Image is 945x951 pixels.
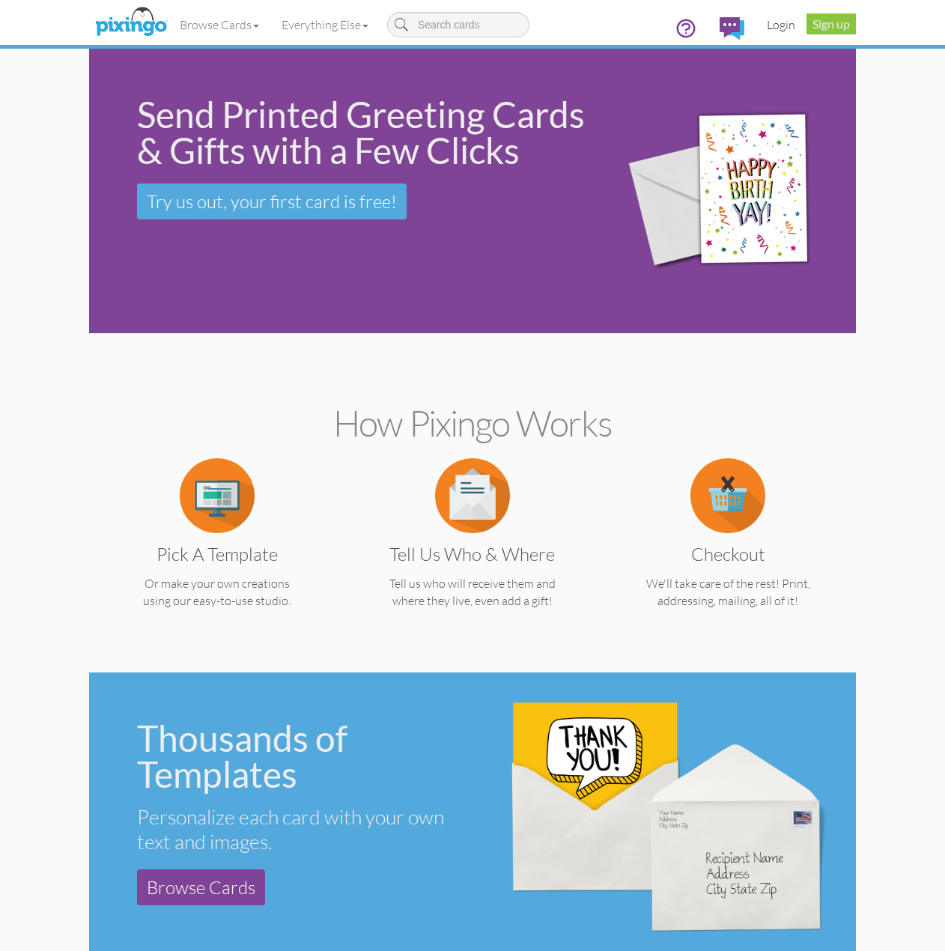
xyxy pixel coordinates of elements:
input: Search cards [387,12,529,37]
a: Sign up [806,13,856,34]
p: Tell us who will receive them and where they live, even add a gift! [368,575,577,610]
p: We'll take care of the rest! Print, addressing, mailing, all of it! [623,575,833,610]
img: item.alt [180,458,255,533]
div: Personalize each card with your own text and images. [137,804,461,854]
a: Everything Else [270,6,380,43]
a: Pick a Template Or make your own creations using our easy-to-use studio. [112,487,322,610]
a: Checkout We'll take care of the rest! Print, addressing, mailing, all of it! [623,487,833,610]
p: Or make your own creations using our easy-to-use studio. [112,575,322,610]
h3: Tell us Who & Where [379,544,566,564]
a: Browse Cards [168,6,270,43]
a: Tell us Who & Where Tell us who will receive them and where they live, even add a gift! [368,487,577,610]
div: Thousands of Templates [137,720,461,792]
div: Send Printed Greeting Cards & Gifts with a Few Clicks [137,97,589,168]
a: Browse Cards [137,869,265,905]
iframe: Chat [944,950,945,951]
img: comments.svg [720,17,744,40]
a: Login [756,6,806,43]
img: 942c5090-71ba-4bfc-9a92-ca782dcda692.png [610,82,851,300]
img: pixingo logo [91,4,171,41]
img: 1a27003b-c1aa-45d3-b9d3-de47e11577a7.png [499,691,834,938]
h2: How Pixingo works [115,404,830,443]
img: item.alt [690,458,765,533]
span: Try us out, your first card is free! [147,190,397,213]
img: item.alt [435,458,510,533]
a: Try us out, your first card is free! [137,183,407,219]
h3: Checkout [634,544,821,564]
h3: Pick a Template [124,544,311,564]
